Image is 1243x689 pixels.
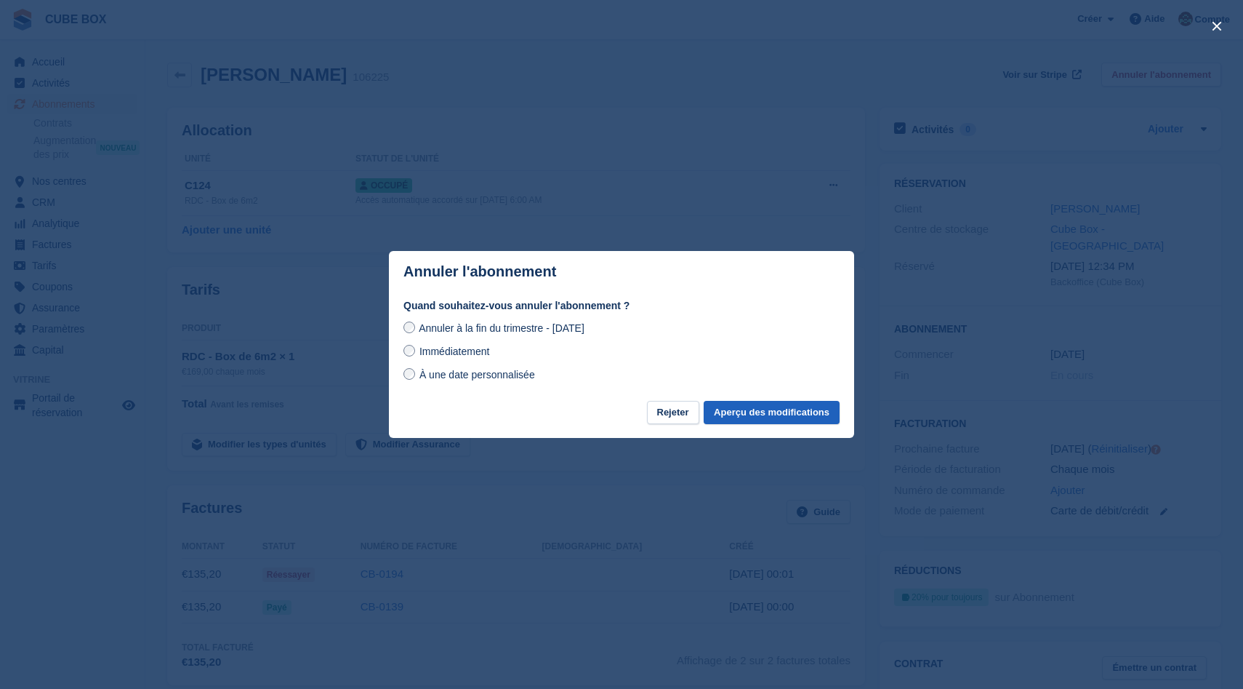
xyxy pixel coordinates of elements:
p: Annuler l'abonnement [403,263,556,280]
span: Annuler à la fin du trimestre - [DATE] [419,322,584,334]
label: Quand souhaitez-vous annuler l'abonnement ? [403,298,840,314]
button: Rejeter [647,401,699,425]
span: À une date personnalisée [419,369,535,381]
input: Immédiatement [403,345,415,357]
input: Annuler à la fin du trimestre - [DATE] [403,322,415,333]
button: Aperçu des modifications [704,401,840,425]
input: À une date personnalisée [403,368,415,380]
span: Immédiatement [419,346,489,357]
button: close [1205,15,1228,38]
